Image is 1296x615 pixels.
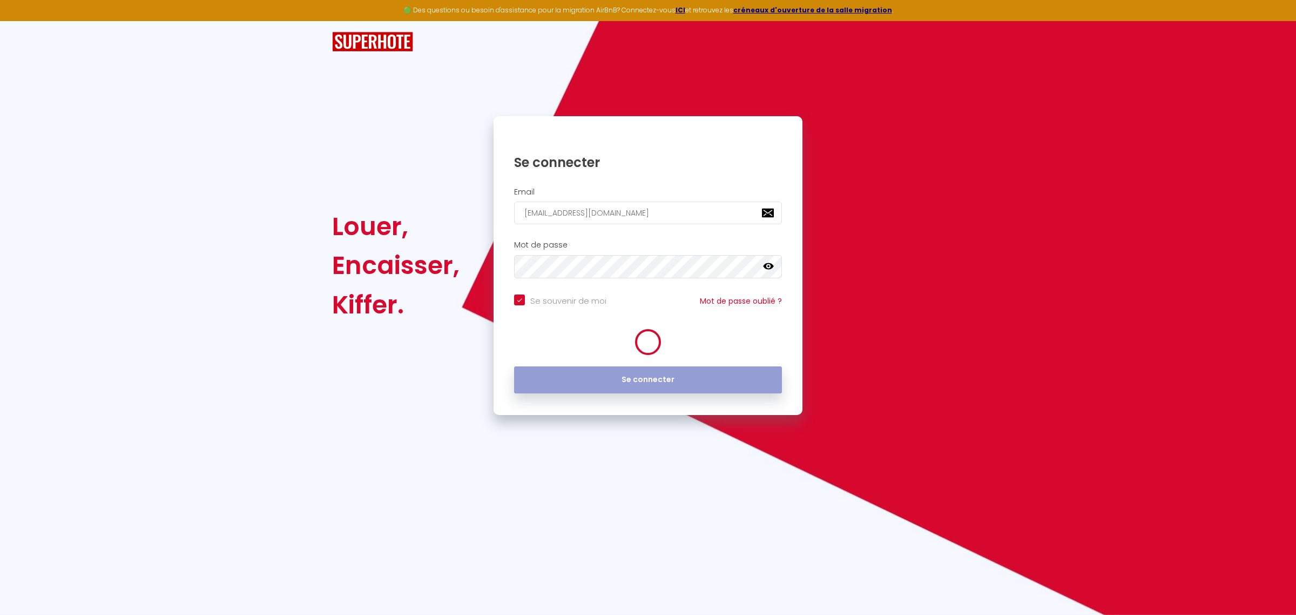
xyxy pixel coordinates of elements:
div: Louer, [332,207,460,246]
a: créneaux d'ouverture de la salle migration [733,5,892,15]
a: Mot de passe oublié ? [700,296,782,306]
div: Encaisser, [332,246,460,285]
a: ICI [676,5,685,15]
h1: Se connecter [514,154,782,171]
input: Ton Email [514,202,782,224]
h2: Email [514,188,782,197]
h2: Mot de passe [514,240,782,250]
img: SuperHote logo [332,32,413,52]
button: Se connecter [514,366,782,393]
div: Kiffer. [332,285,460,324]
